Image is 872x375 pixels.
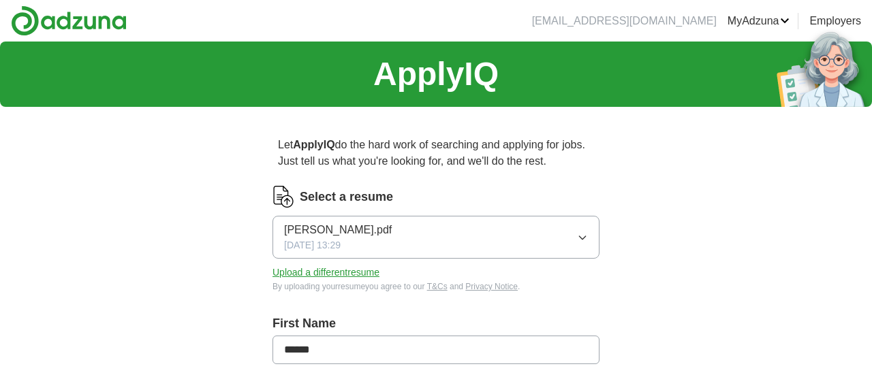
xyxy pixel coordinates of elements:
a: Employers [809,13,861,29]
p: Let do the hard work of searching and applying for jobs. Just tell us what you're looking for, an... [272,131,599,175]
label: Select a resume [300,188,393,206]
h1: ApplyIQ [373,50,499,99]
a: Privacy Notice [465,282,518,291]
button: Upload a differentresume [272,265,379,280]
img: Adzuna logo [11,5,127,36]
span: [DATE] 13:29 [284,238,341,252]
div: By uploading your resume you agree to our and . [272,280,599,293]
li: [EMAIL_ADDRESS][DOMAIN_NAME] [532,13,717,29]
label: First Name [272,314,599,333]
a: T&Cs [427,282,448,291]
img: CV Icon [272,186,294,208]
button: [PERSON_NAME].pdf[DATE] 13:29 [272,216,599,259]
span: [PERSON_NAME].pdf [284,222,392,238]
strong: ApplyIQ [293,139,334,150]
a: MyAdzuna [728,13,790,29]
